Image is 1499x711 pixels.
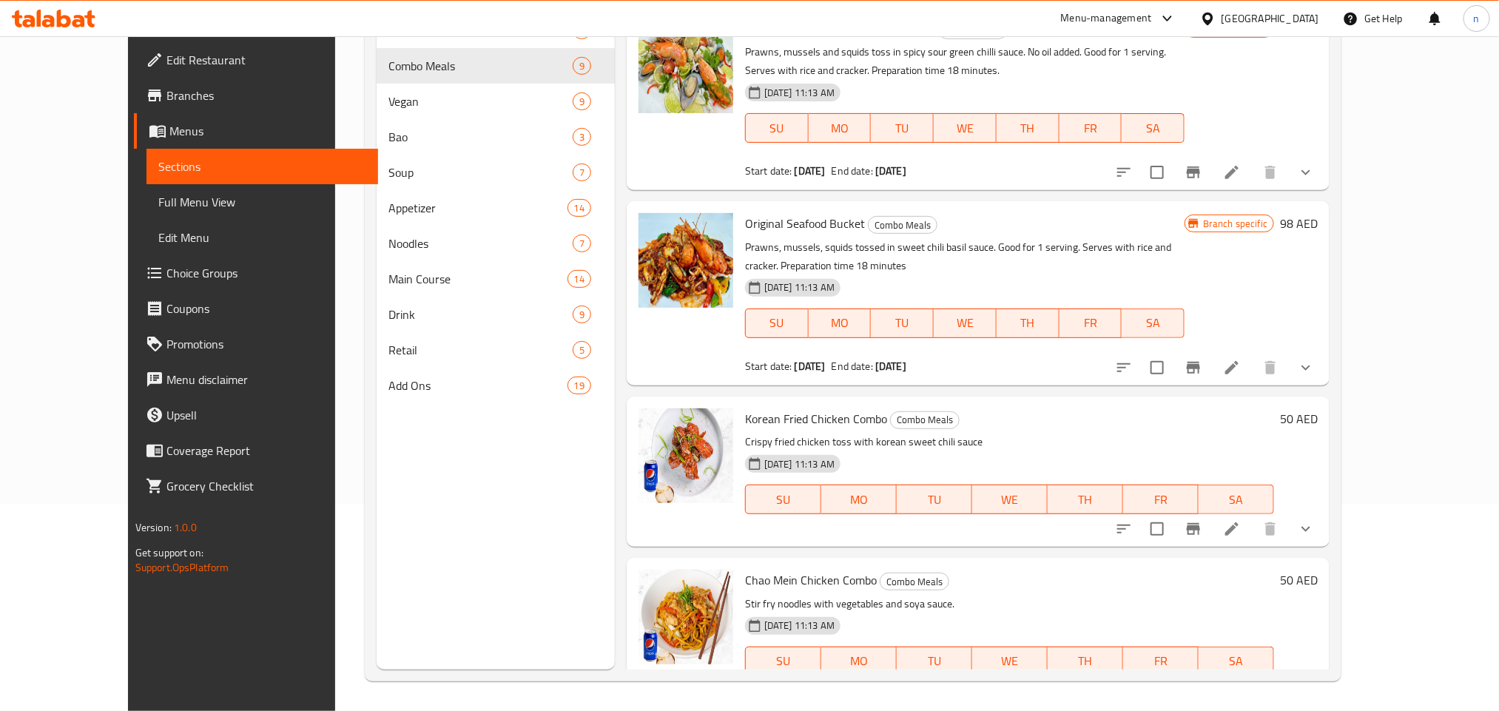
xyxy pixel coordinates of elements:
[388,377,567,394] span: Add Ons
[875,357,906,376] b: [DATE]
[871,113,934,143] button: TU
[377,119,615,155] div: Bao3
[573,59,590,73] span: 9
[1122,113,1185,143] button: SA
[1197,217,1273,231] span: Branch specific
[166,477,366,495] span: Grocery Checklist
[903,489,966,510] span: TU
[1048,485,1123,514] button: TH
[752,312,803,334] span: SU
[1123,485,1199,514] button: FR
[745,43,1185,80] p: Prawns, mussels and squids toss in spicy sour green chilli sauce. No oil added. Good for 1 servin...
[1297,359,1315,377] svg: Show Choices
[868,216,937,234] div: Combo Meals
[1003,312,1054,334] span: TH
[388,270,567,288] span: Main Course
[1060,113,1122,143] button: FR
[1176,511,1211,547] button: Branch-specific-item
[573,341,591,359] div: items
[1142,352,1173,383] span: Select to update
[134,78,378,113] a: Branches
[573,237,590,251] span: 7
[745,309,809,338] button: SU
[745,595,1274,613] p: Stir fry noodles with vegetables and soya sauce.
[377,261,615,297] div: Main Course14
[832,161,873,181] span: End date:
[174,518,197,537] span: 1.0.0
[934,113,997,143] button: WE
[1280,18,1318,39] h6: 98 AED
[639,18,733,113] img: Seafood Bucket Thai Green Hot Sauce
[903,650,966,672] span: TU
[568,201,590,215] span: 14
[1054,489,1117,510] span: TH
[745,357,792,376] span: Start date:
[897,485,972,514] button: TU
[752,118,803,139] span: SU
[1253,511,1288,547] button: delete
[568,272,590,286] span: 14
[1280,570,1318,590] h6: 50 AED
[745,647,821,676] button: SU
[978,650,1042,672] span: WE
[758,619,841,633] span: [DATE] 11:13 AM
[1048,647,1123,676] button: TH
[877,312,928,334] span: TU
[377,190,615,226] div: Appetizer14
[377,368,615,403] div: Add Ons19
[1142,513,1173,545] span: Select to update
[377,155,615,190] div: Soup7
[377,7,615,409] nav: Menu sections
[832,357,873,376] span: End date:
[377,297,615,332] div: Drink9
[972,647,1048,676] button: WE
[978,489,1042,510] span: WE
[1106,350,1142,385] button: sort-choices
[821,647,897,676] button: MO
[745,485,821,514] button: SU
[1222,10,1319,27] div: [GEOGRAPHIC_DATA]
[815,118,866,139] span: MO
[1060,309,1122,338] button: FR
[1297,520,1315,538] svg: Show Choices
[134,326,378,362] a: Promotions
[1253,155,1288,190] button: delete
[758,457,841,471] span: [DATE] 11:13 AM
[891,411,959,428] span: Combo Meals
[388,164,573,181] span: Soup
[880,573,949,590] div: Combo Meals
[745,212,865,235] span: Original Seafood Bucket
[134,42,378,78] a: Edit Restaurant
[388,199,567,217] span: Appetizer
[377,84,615,119] div: Vegan9
[1199,647,1274,676] button: SA
[1253,350,1288,385] button: delete
[997,113,1060,143] button: TH
[890,411,960,429] div: Combo Meals
[795,357,826,376] b: [DATE]
[573,166,590,180] span: 7
[1061,10,1152,27] div: Menu-management
[940,312,991,334] span: WE
[745,408,887,430] span: Korean Fried Chicken Combo
[377,226,615,261] div: Noodles7
[1065,118,1116,139] span: FR
[1474,10,1480,27] span: n
[166,300,366,317] span: Coupons
[1129,650,1193,672] span: FR
[573,130,590,144] span: 3
[758,86,841,100] span: [DATE] 11:13 AM
[758,280,841,294] span: [DATE] 11:13 AM
[1123,647,1199,676] button: FR
[1280,408,1318,429] h6: 50 AED
[815,312,866,334] span: MO
[1176,155,1211,190] button: Branch-specific-item
[1106,155,1142,190] button: sort-choices
[1199,485,1274,514] button: SA
[1288,350,1324,385] button: show more
[1128,118,1179,139] span: SA
[997,309,1060,338] button: TH
[745,161,792,181] span: Start date:
[573,235,591,252] div: items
